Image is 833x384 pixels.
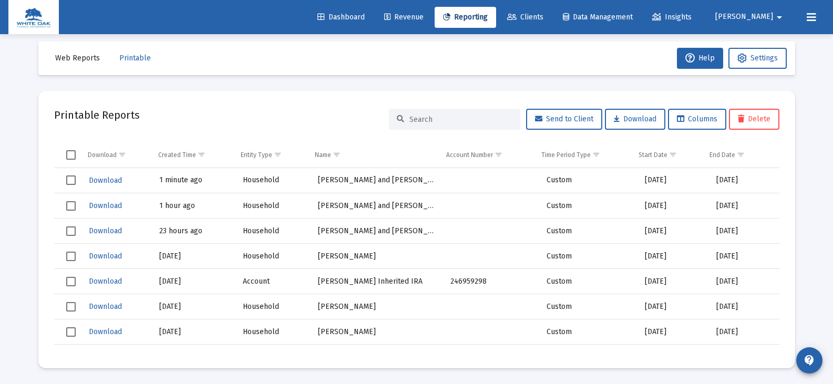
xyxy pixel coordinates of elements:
[89,252,122,261] span: Download
[669,151,677,159] span: Show filter options for column 'Start Date'
[241,151,272,159] div: Entity Type
[311,269,444,294] td: [PERSON_NAME] Inherited IRA
[152,168,235,193] td: 1 minute ago
[66,150,76,160] div: Select all
[443,13,488,22] span: Reporting
[554,7,641,28] a: Data Management
[715,13,773,22] span: [PERSON_NAME]
[54,142,779,352] div: Data grid
[685,54,715,63] span: Help
[639,151,667,159] div: Start Date
[311,319,444,345] td: [PERSON_NAME]
[311,244,444,269] td: [PERSON_NAME]
[376,7,432,28] a: Revenue
[88,173,123,188] button: Download
[235,294,311,319] td: Household
[737,151,745,159] span: Show filter options for column 'End Date'
[495,151,502,159] span: Show filter options for column 'Account Number'
[88,223,123,238] button: Download
[88,274,123,289] button: Download
[668,109,726,130] button: Columns
[307,142,439,168] td: Column Name
[534,142,631,168] td: Column Time Period Type
[235,168,311,193] td: Household
[439,142,534,168] td: Column Account Number
[709,168,779,193] td: [DATE]
[54,107,140,123] h2: Printable Reports
[55,54,100,63] span: Web Reports
[233,142,308,168] td: Column Entity Type
[89,327,122,336] span: Download
[152,269,235,294] td: [DATE]
[333,151,341,159] span: Show filter options for column 'Name'
[89,176,122,185] span: Download
[119,54,151,63] span: Printable
[235,193,311,219] td: Household
[539,294,637,319] td: Custom
[773,7,786,28] mat-icon: arrow_drop_down
[198,151,205,159] span: Show filter options for column 'Created Time'
[152,319,235,345] td: [DATE]
[541,151,591,159] div: Time Period Type
[66,175,76,185] div: Select row
[89,226,122,235] span: Download
[118,151,126,159] span: Show filter options for column 'Download'
[80,142,151,168] td: Column Download
[750,54,778,63] span: Settings
[446,151,493,159] div: Account Number
[89,302,122,311] span: Download
[803,354,816,367] mat-icon: contact_support
[592,151,600,159] span: Show filter options for column 'Time Period Type'
[637,244,709,269] td: [DATE]
[539,319,637,345] td: Custom
[539,193,637,219] td: Custom
[709,151,735,159] div: End Date
[311,345,444,370] td: [PERSON_NAME]
[235,345,311,370] td: Household
[66,226,76,236] div: Select row
[539,269,637,294] td: Custom
[16,7,51,28] img: Dashboard
[409,115,512,124] input: Search
[315,151,331,159] div: Name
[435,7,496,28] a: Reporting
[637,345,709,370] td: [DATE]
[66,302,76,312] div: Select row
[66,252,76,261] div: Select row
[152,244,235,269] td: [DATE]
[88,198,123,213] button: Download
[539,219,637,244] td: Custom
[709,345,779,370] td: [DATE]
[526,109,602,130] button: Send to Client
[89,277,122,286] span: Download
[499,7,552,28] a: Clients
[111,48,159,69] button: Printable
[637,219,709,244] td: [DATE]
[738,115,770,123] span: Delete
[311,294,444,319] td: [PERSON_NAME]
[637,168,709,193] td: [DATE]
[88,248,123,264] button: Download
[311,219,444,244] td: [PERSON_NAME] and [PERSON_NAME]
[89,201,122,210] span: Download
[637,319,709,345] td: [DATE]
[47,48,108,69] button: Web Reports
[66,201,76,211] div: Select row
[235,244,311,269] td: Household
[235,269,311,294] td: Account
[637,193,709,219] td: [DATE]
[539,244,637,269] td: Custom
[235,319,311,345] td: Household
[151,142,233,168] td: Column Created Time
[729,109,779,130] button: Delete
[66,277,76,286] div: Select row
[158,151,196,159] div: Created Time
[637,294,709,319] td: [DATE]
[539,168,637,193] td: Custom
[88,151,117,159] div: Download
[644,7,700,28] a: Insights
[677,115,717,123] span: Columns
[709,294,779,319] td: [DATE]
[309,7,373,28] a: Dashboard
[152,294,235,319] td: [DATE]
